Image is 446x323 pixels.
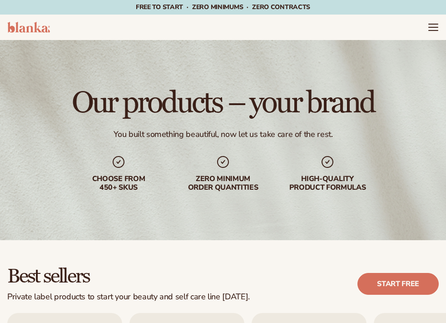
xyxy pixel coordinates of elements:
[282,175,373,192] div: High-quality product formulas
[114,129,333,140] div: You built something beautiful, now let us take care of the rest.
[178,175,268,192] div: Zero minimum order quantities
[7,292,250,302] div: Private label products to start your beauty and self care line [DATE].
[428,22,439,33] summary: Menu
[73,175,164,192] div: Choose from 450+ Skus
[7,22,50,33] img: logo
[7,266,250,287] h2: Best sellers
[72,88,374,118] h1: Our products – your brand
[357,273,439,295] a: Start free
[136,3,310,11] span: Free to start · ZERO minimums · ZERO contracts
